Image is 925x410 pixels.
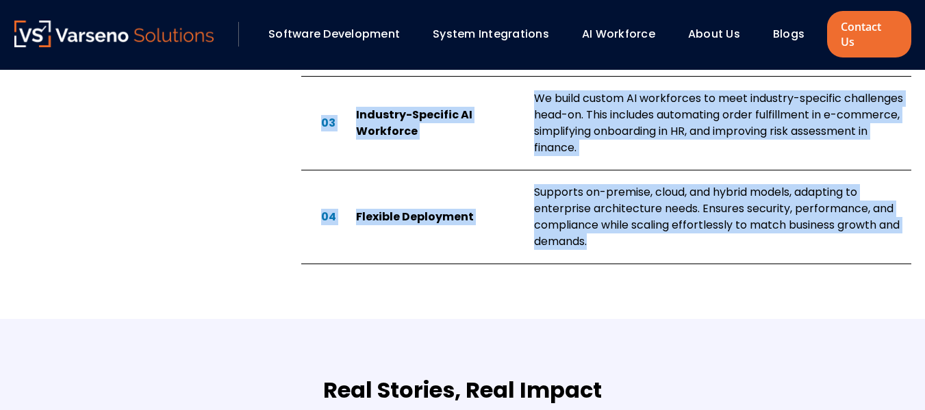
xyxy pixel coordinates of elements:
div: Flexible Deployment [356,209,523,225]
div: We build custom AI workforces to meet industry-specific challenges head-on. This includes automat... [534,90,911,156]
div: Supports on-premise, cloud, and hybrid models, adapting to enterprise architecture needs. Ensures... [534,184,911,250]
div: About Us [681,23,759,46]
div: Software Development [262,23,419,46]
a: About Us [688,26,740,42]
a: Software Development [268,26,400,42]
a: AI Workforce [582,26,655,42]
a: Blogs [773,26,804,42]
div: Blogs [766,23,824,46]
a: Contact Us [827,11,911,57]
a: Varseno Solutions – Product Engineering & IT Services [14,21,214,48]
div: System Integrations [426,23,568,46]
div: AI Workforce [575,23,674,46]
h4: Real Stories, Real Impact [14,374,911,407]
div: Industry-Specific AI Workforce [356,107,523,140]
div: 04 [301,209,356,225]
img: Varseno Solutions – Product Engineering & IT Services [14,21,214,47]
a: System Integrations [433,26,549,42]
div: 03 [301,115,356,131]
